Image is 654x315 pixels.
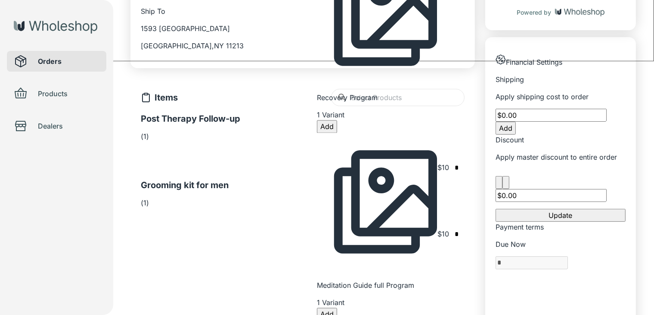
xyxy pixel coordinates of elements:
[496,209,626,222] button: Update
[496,135,524,144] label: Discount
[141,131,465,142] p: ( 1 )
[141,6,465,16] p: Ship To
[141,180,465,191] p: Grooming kit for men
[38,88,99,99] span: Products
[317,110,454,120] p: 1 Variant
[141,23,465,34] p: 1593 [GEOGRAPHIC_DATA]
[496,91,626,102] p: Apply shipping cost to order
[7,116,106,136] div: Dealers
[496,223,544,231] label: Payment terms
[7,83,106,104] div: Products
[496,152,626,162] p: Apply master discount to entire order
[496,54,562,67] p: Financial Settings
[496,122,516,135] button: Add
[155,92,178,103] p: Items
[38,56,99,66] span: Orders
[7,51,106,72] div: Orders
[317,280,454,291] p: Meditation Guide full Program
[38,121,99,131] span: Dealers
[317,93,454,103] p: Recovery Program
[555,9,604,16] img: Wholeshop logo
[317,298,454,308] p: 1 Variant
[317,120,337,133] button: Add
[496,75,524,84] label: Shipping
[496,239,626,249] p: Due Now
[141,41,465,51] p: [GEOGRAPHIC_DATA] , NY 11213
[141,113,465,124] p: Post Therapy Follow-up
[14,21,97,34] img: Wholeshop logo
[141,198,465,208] p: ( 1 )
[517,9,552,16] p: Powered by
